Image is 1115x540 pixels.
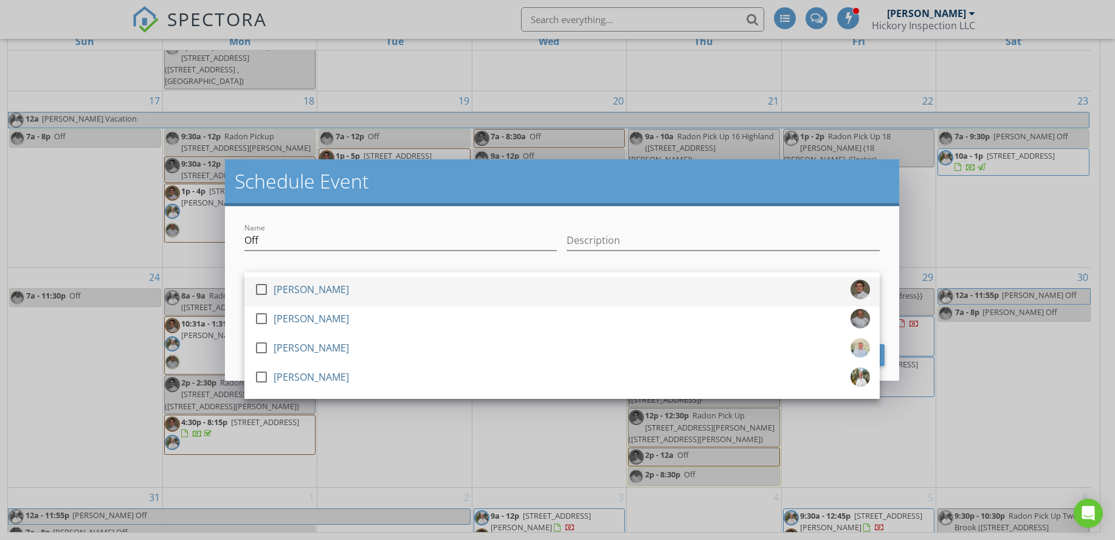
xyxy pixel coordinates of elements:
img: hickory__jim.jpg [851,338,870,358]
div: [PERSON_NAME] [274,280,349,299]
h2: Schedule Event [235,169,889,193]
div: [PERSON_NAME] [274,367,349,387]
img: screenshot_20250625_103518.png [851,280,870,299]
img: hickory__brian.jpg [851,367,870,387]
div: Open Intercom Messenger [1074,499,1103,528]
div: [PERSON_NAME] [274,338,349,358]
img: anthony.jpg [851,309,870,328]
div: [PERSON_NAME] [274,309,349,328]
